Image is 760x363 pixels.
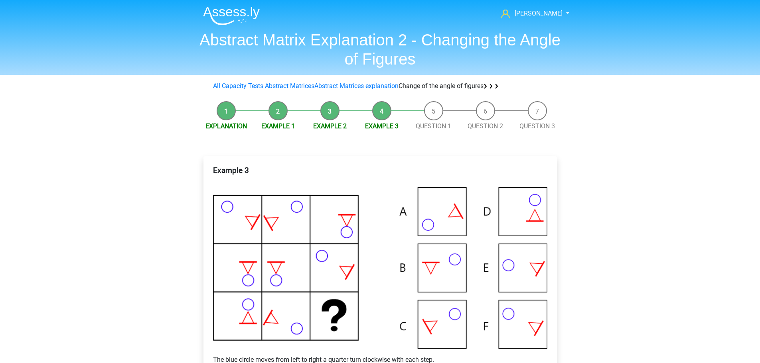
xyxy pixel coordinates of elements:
[261,122,295,130] a: Example 1
[213,187,547,348] img: Example8.png
[313,122,347,130] a: Example 2
[199,31,561,68] font: Abstract Matrix Explanation 2 - Changing the Angle of Figures
[416,122,451,130] a: Question 1
[314,82,399,90] a: Abstract Matrices explanation
[515,10,563,17] font: [PERSON_NAME]
[265,82,314,90] a: Abstract Matrices
[203,6,260,25] img: Assessly
[213,166,249,175] font: Example 3
[399,82,484,90] font: Change of the angle of figures
[519,122,555,130] a: Question 3
[205,122,247,130] a: Explanation
[498,9,563,18] a: [PERSON_NAME]
[213,82,263,90] a: All Capacity Tests
[365,122,399,130] a: Example 3
[468,122,503,130] a: Question 2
